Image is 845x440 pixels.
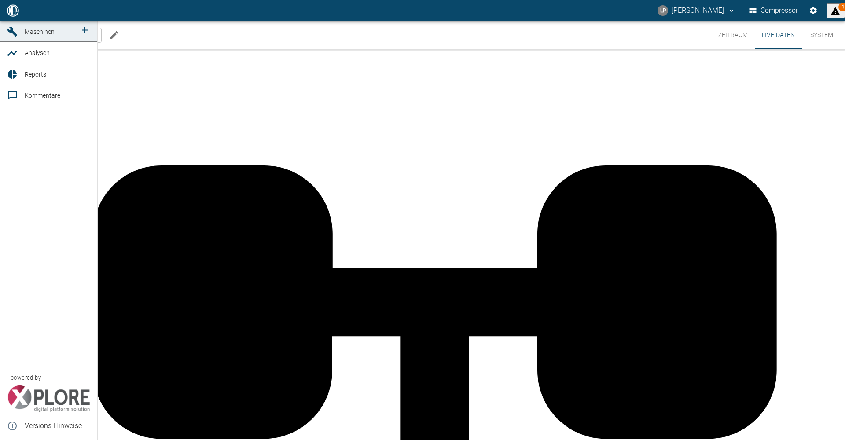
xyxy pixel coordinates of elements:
button: Live-Daten [755,21,802,49]
img: logo [6,4,20,16]
span: Kommentare [25,92,60,99]
span: Versions-Hinweise [25,421,90,431]
button: lars.petersson@arcanum-energy.de [656,3,737,18]
span: Reports [25,71,46,78]
span: Maschinen [25,28,55,35]
a: new /machines [80,29,90,37]
button: System [802,21,841,49]
button: Zeitraum [711,21,755,49]
div: LP [658,5,668,16]
button: Compressor [748,3,800,18]
button: Machine bearbeiten [105,26,123,44]
button: displayAlerts [827,3,845,18]
span: Analysen [25,49,50,56]
img: Xplore Logo [7,385,90,412]
span: powered by [11,374,41,382]
button: Einstellungen [805,3,821,18]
